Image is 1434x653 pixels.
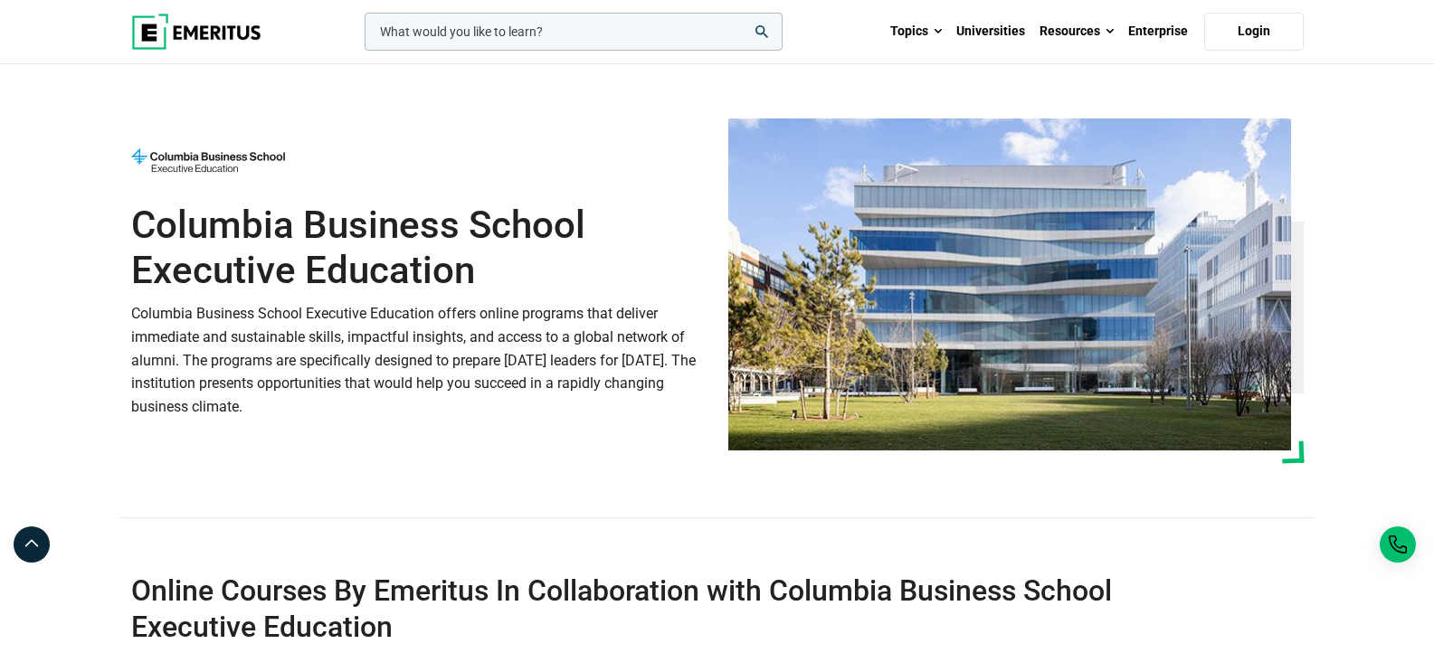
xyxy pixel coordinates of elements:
p: Columbia Business School Executive Education offers online programs that deliver immediate and su... [131,302,707,418]
input: woocommerce-product-search-field-0 [365,13,783,51]
img: Columbia Business School Executive Education [728,118,1291,450]
img: Columbia Business School Executive Education [131,140,285,180]
h2: Online Courses By Emeritus In Collaboration with Columbia Business School Executive Education [131,573,1186,645]
a: Login [1204,13,1304,51]
h1: Columbia Business School Executive Education [131,203,707,294]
